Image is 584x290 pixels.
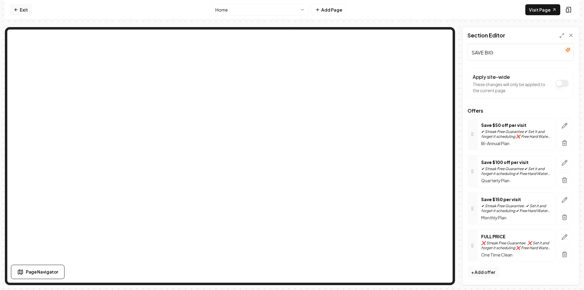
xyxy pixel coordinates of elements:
p: Monthly Plan [481,215,551,221]
p: Quarterly Plan [481,177,551,183]
span: Page Navigator [26,269,58,275]
button: Add Page [311,4,346,15]
p: Bi-Annual Plan [481,140,551,146]
h2: Section Editor [468,31,505,40]
button: + Add offer [468,267,499,278]
input: Header [468,44,574,61]
p: ✔ Streak Free Guarantee . ✔ Set it and forget it scheduling ✔ Free Hard Water Removal ✔ 7 Day rai... [481,204,551,213]
p: These changes will only be applied to the current page. [473,81,552,93]
button: Page Navigator [11,265,64,279]
p: ❌ Streak Free Guarantee . ❌ Set it and forget it scheduling ❌ Free Hard Water Removal ❌7 Day rain... [481,241,551,250]
p: FULL PRICE [481,233,551,239]
p: ✔ Streak Free Guarantee ✔ Set it and forget it scheduling ❌ Free Hard Water Removal ❌ 7 Day rain ... [481,129,551,139]
p: Save $150 per visit [481,196,551,202]
p: Save $100 off per visit [481,159,551,165]
a: Visit Page [525,4,560,15]
label: Apply site-wide [473,74,510,80]
span: Offers [468,108,574,113]
p: ✔ Streak Free Guarantee ✔ Set it and forget it scheduling ✔ Free Hard Water Removal ✔ 7 Day rain ... [481,166,551,176]
a: Exit [10,4,32,15]
p: One Time Clean [481,252,551,258]
p: Save $50 off per visit [481,122,551,128]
